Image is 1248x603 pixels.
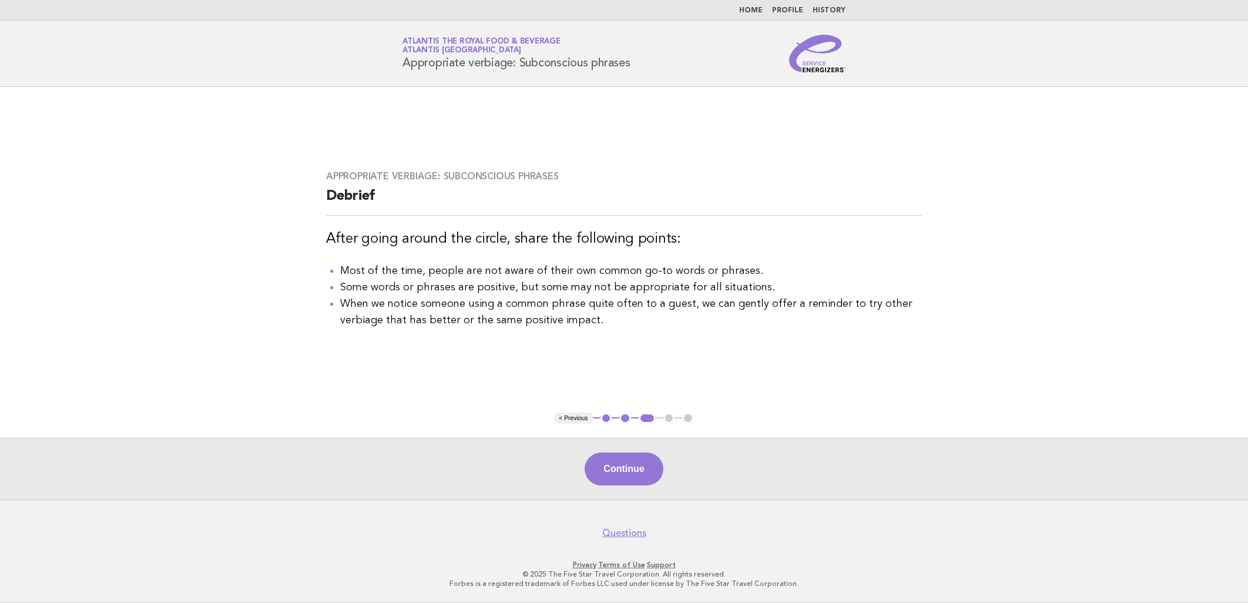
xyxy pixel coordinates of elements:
[402,38,561,54] a: Atlantis the Royal Food & BeverageAtlantis [GEOGRAPHIC_DATA]
[340,296,922,329] li: When we notice someone using a common phrase quite often to a guest, we can gently offer a remind...
[264,579,984,588] p: Forbes is a registered trademark of Forbes LLC used under license by The Five Star Travel Corpora...
[600,413,612,424] button: 1
[573,561,596,569] a: Privacy
[647,561,676,569] a: Support
[789,35,846,72] img: Service Energizers
[402,47,521,55] span: Atlantis [GEOGRAPHIC_DATA]
[264,569,984,579] p: © 2025 The Five Star Travel Corporation. All rights reserved.
[326,187,922,216] h2: Debrief
[598,561,645,569] a: Terms of Use
[619,413,631,424] button: 2
[585,453,663,485] button: Continue
[340,263,922,279] li: Most of the time, people are not aware of their own common go-to words or phrases.
[813,7,846,14] a: History
[340,279,922,296] li: Some words or phrases are positive, but some may not be appropriate for all situations.
[772,7,803,14] a: Profile
[326,230,922,249] h3: After going around the circle, share the following points:
[639,413,656,424] button: 3
[264,560,984,569] p: · ·
[602,527,646,539] a: Questions
[739,7,763,14] a: Home
[554,413,592,424] button: < Previous
[326,170,922,182] h3: Appropriate verbiage: Subconscious phrases
[402,38,630,69] h1: Appropriate verbiage: Subconscious phrases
